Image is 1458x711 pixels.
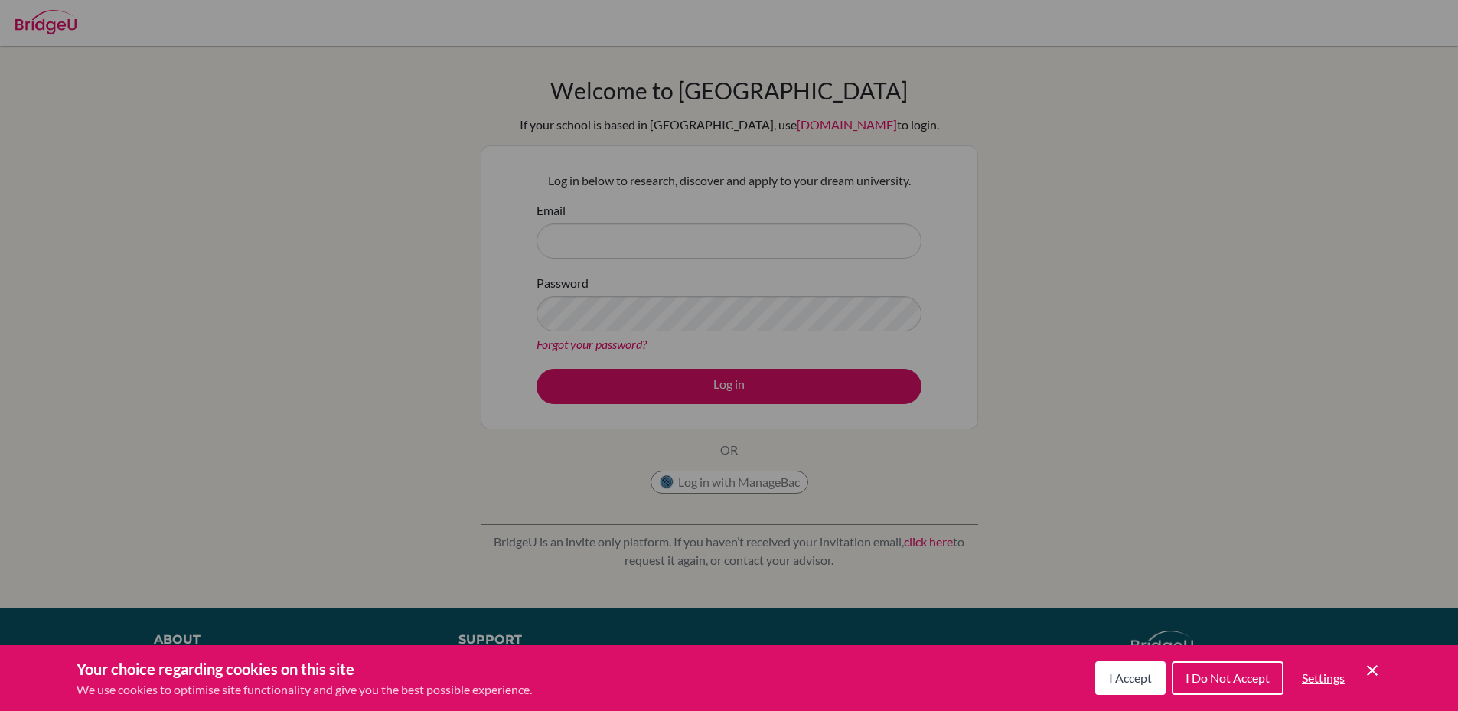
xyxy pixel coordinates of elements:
[77,657,532,680] h3: Your choice regarding cookies on this site
[1363,661,1381,680] button: Save and close
[1172,661,1283,695] button: I Do Not Accept
[77,680,532,699] p: We use cookies to optimise site functionality and give you the best possible experience.
[1109,670,1152,685] span: I Accept
[1095,661,1166,695] button: I Accept
[1186,670,1270,685] span: I Do Not Accept
[1290,663,1357,693] button: Settings
[1302,670,1345,685] span: Settings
